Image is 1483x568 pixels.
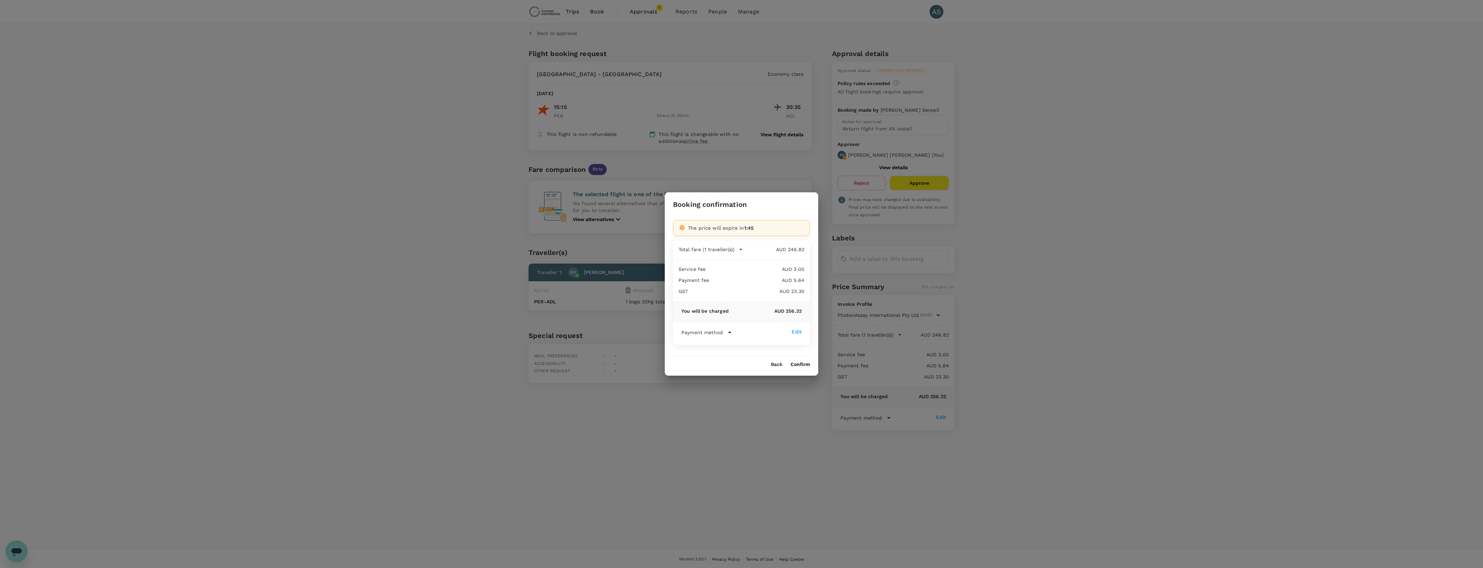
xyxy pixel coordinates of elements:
p: GST [679,288,688,295]
p: AUD 256.32 [729,308,802,314]
p: Payment fee [679,277,709,284]
button: Total fare (1 traveller(s)) [679,246,743,253]
span: 1:45 [744,225,754,231]
p: Total fare (1 traveller(s)) [679,246,735,253]
p: Service fee [679,266,706,273]
p: AUD 246.82 [743,246,804,253]
button: Back [771,362,782,367]
button: Confirm [791,362,810,367]
div: The price will expire in [688,225,804,231]
div: Edit [792,328,802,335]
p: AUD 5.64 [709,277,804,284]
p: AUD 23.30 [688,288,804,295]
p: You will be charged [681,308,729,314]
p: AUD 3.00 [706,266,804,273]
h3: Booking confirmation [673,201,747,209]
p: Payment method [681,329,723,336]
